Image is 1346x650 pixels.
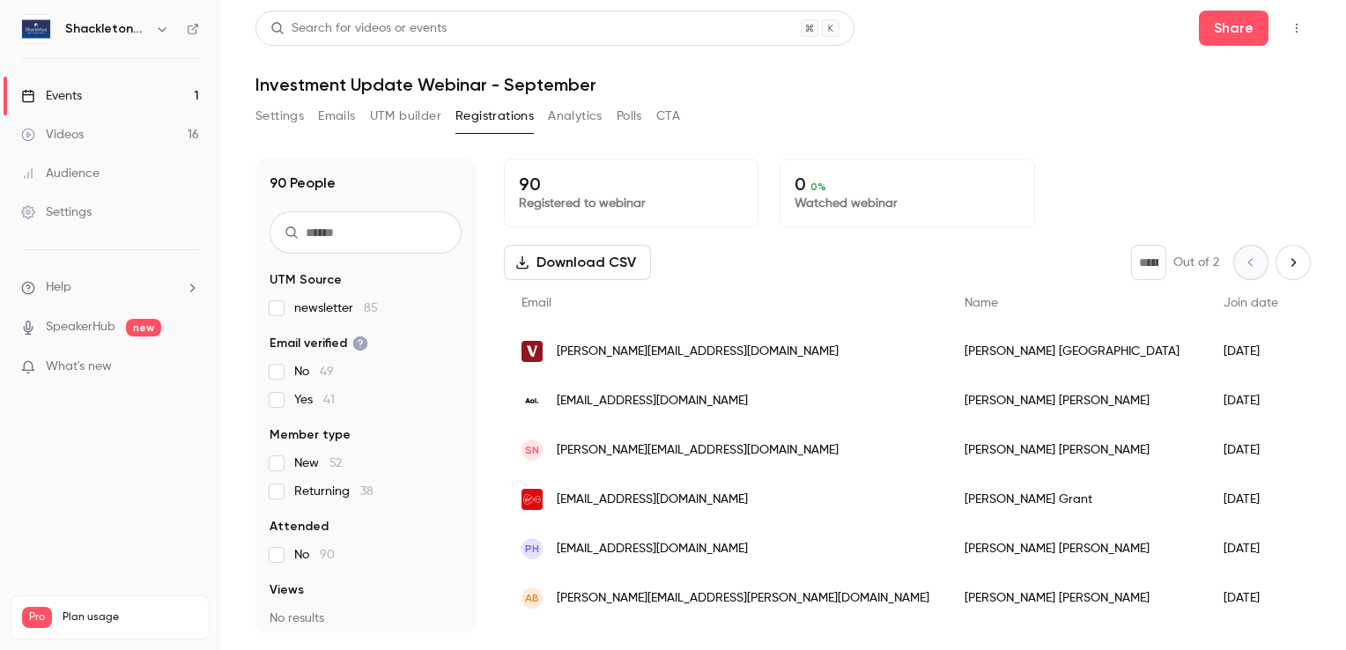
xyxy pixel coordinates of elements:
iframe: Noticeable Trigger [178,359,199,375]
div: [PERSON_NAME] [PERSON_NAME] [947,376,1206,425]
span: 90 [320,549,335,561]
img: Shackleton Webinars [22,15,50,43]
div: Settings [21,203,92,221]
span: Email verified [270,335,368,352]
span: Views [270,581,304,599]
span: [EMAIL_ADDRESS][DOMAIN_NAME] [557,540,748,558]
span: Join date [1224,297,1278,309]
span: [PERSON_NAME][EMAIL_ADDRESS][DOMAIN_NAME] [557,343,839,361]
span: Plan usage [63,610,198,624]
div: Videos [21,126,84,144]
p: Out of 2 [1173,254,1219,271]
span: No [294,546,335,564]
p: 0 [795,174,1019,195]
button: Analytics [548,102,603,130]
span: PH [525,541,539,557]
span: 38 [360,485,373,498]
div: Search for videos or events [270,19,447,38]
span: Email [521,297,551,309]
div: Events [21,87,82,105]
div: [DATE] [1206,475,1296,524]
span: Returning [294,483,373,500]
img: blueyonder.co.uk [521,489,543,510]
a: SpeakerHub [46,318,115,336]
img: aol.com [521,390,543,411]
div: [PERSON_NAME] [PERSON_NAME] [947,524,1206,573]
span: Help [46,278,71,297]
span: UTM Source [270,271,342,289]
span: Sn [525,442,539,458]
div: [PERSON_NAME] Grant [947,475,1206,524]
h1: Investment Update Webinar - September [255,74,1311,95]
div: Audience [21,165,100,182]
span: Member type [270,426,351,444]
span: Attended [270,518,329,536]
span: 49 [320,366,334,378]
button: Share [1199,11,1268,46]
span: [EMAIL_ADDRESS][DOMAIN_NAME] [557,491,748,509]
div: [DATE] [1206,376,1296,425]
div: [DATE] [1206,327,1296,376]
div: [DATE] [1206,425,1296,475]
button: Polls [617,102,642,130]
div: [PERSON_NAME] [PERSON_NAME] [947,573,1206,623]
span: AB [525,590,539,606]
span: 52 [329,457,342,469]
img: vanguard.co.uk [521,341,543,362]
button: Settings [255,102,304,130]
div: [PERSON_NAME] [GEOGRAPHIC_DATA] [947,327,1206,376]
span: 0 % [810,181,826,193]
button: Registrations [455,102,534,130]
button: CTA [656,102,680,130]
span: No [294,363,334,380]
span: [EMAIL_ADDRESS][DOMAIN_NAME] [557,392,748,410]
div: [DATE] [1206,573,1296,623]
button: Emails [318,102,355,130]
p: 90 [519,174,743,195]
p: Registered to webinar [519,195,743,212]
span: new [126,319,161,336]
span: [PERSON_NAME][EMAIL_ADDRESS][DOMAIN_NAME] [557,441,839,460]
button: UTM builder [370,102,441,130]
h1: 90 People [270,173,336,194]
button: Next page [1276,245,1311,280]
span: 85 [364,302,378,314]
span: newsletter [294,299,378,317]
span: 41 [323,394,335,406]
span: Name [965,297,998,309]
span: [PERSON_NAME][EMAIL_ADDRESS][PERSON_NAME][DOMAIN_NAME] [557,589,929,608]
span: Yes [294,391,335,409]
li: help-dropdown-opener [21,278,199,297]
div: [PERSON_NAME] [PERSON_NAME] [947,425,1206,475]
h6: Shackleton Webinars [65,20,148,38]
p: Watched webinar [795,195,1019,212]
span: Pro [22,607,52,628]
p: No results [270,609,462,627]
div: [DATE] [1206,524,1296,573]
span: What's new [46,358,112,376]
span: New [294,454,342,472]
button: Download CSV [504,245,651,280]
